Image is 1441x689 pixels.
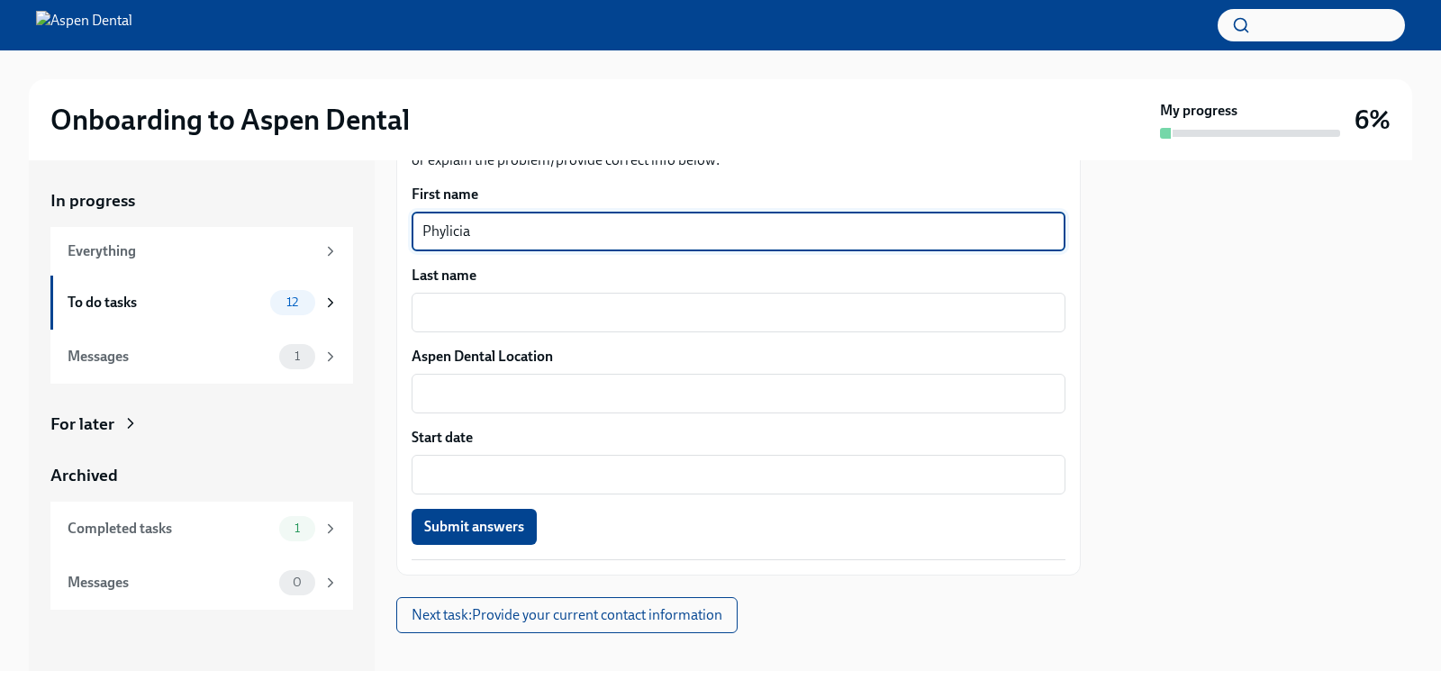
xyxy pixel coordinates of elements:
[50,189,353,213] a: In progress
[50,330,353,384] a: Messages1
[412,428,1065,448] label: Start date
[36,11,132,40] img: Aspen Dental
[412,606,722,624] span: Next task : Provide your current contact information
[68,347,272,367] div: Messages
[50,464,353,487] a: Archived
[50,412,353,436] a: For later
[412,266,1065,286] label: Last name
[422,221,1055,242] textarea: Phylicia
[50,102,410,138] h2: Onboarding to Aspen Dental
[68,573,272,593] div: Messages
[282,576,313,589] span: 0
[68,293,263,313] div: To do tasks
[50,502,353,556] a: Completed tasks1
[68,241,315,261] div: Everything
[50,556,353,610] a: Messages0
[50,227,353,276] a: Everything
[68,519,272,539] div: Completed tasks
[412,150,1065,170] p: or explain the problem/provide correct info below:
[1355,104,1391,136] h3: 6%
[412,509,537,545] button: Submit answers
[424,518,524,536] span: Submit answers
[50,276,353,330] a: To do tasks12
[284,521,311,535] span: 1
[412,185,1065,204] label: First name
[50,412,114,436] div: For later
[1160,101,1237,121] strong: My progress
[276,295,309,309] span: 12
[396,597,738,633] button: Next task:Provide your current contact information
[412,347,1065,367] label: Aspen Dental Location
[284,349,311,363] span: 1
